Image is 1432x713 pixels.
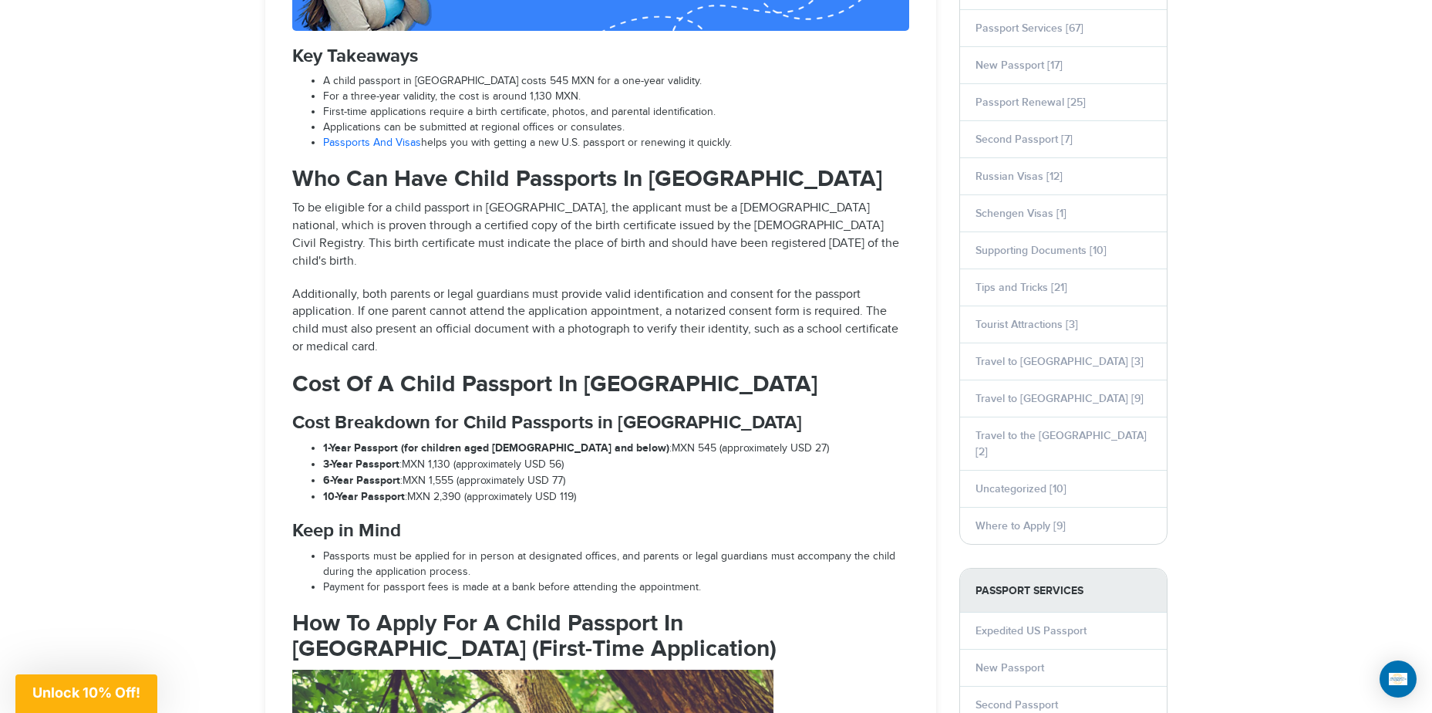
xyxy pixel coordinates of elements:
span: : [323,458,402,471]
a: Travel to the [GEOGRAPHIC_DATA] [2] [975,429,1147,458]
a: Travel to [GEOGRAPHIC_DATA] [9] [975,392,1144,405]
a: Schengen Visas [1] [975,207,1066,220]
span: First-time applications require a birth certificate, photos, and parental identification. [323,106,716,118]
a: Second Passport [975,698,1058,711]
a: Supporting Documents [10] [975,244,1107,257]
span: To be eligible for a child passport in [GEOGRAPHIC_DATA], the applicant must be a [DEMOGRAPHIC_DA... [292,201,899,269]
a: Passports And Visas [323,137,421,149]
span: Cost Of A Child Passport In [GEOGRAPHIC_DATA] [292,370,817,398]
span: How To Apply For A Child Passport In [GEOGRAPHIC_DATA] (First-Time Application) [292,610,777,663]
strong: 3-Year Passport [323,458,399,471]
span: : [323,491,407,503]
a: Where to Apply [9] [975,519,1066,532]
span: Additionally, both parents or legal guardians must provide valid identification and consent for t... [292,287,898,355]
span: Keep in Mind [292,519,401,542]
span: Payment for passport fees is made at a bank before attending the appointment. [323,581,701,593]
span: Who Can Have Child Passports In [GEOGRAPHIC_DATA] [292,165,882,193]
a: Tourist Attractions [3] [975,318,1078,331]
a: Expedited US Passport [975,624,1087,637]
span: A child passport in [GEOGRAPHIC_DATA] costs 545 MXN for a one-year validity. [323,75,702,87]
li: MXN 545 (approximately USD 27) [323,441,909,457]
a: Uncategorized [10] [975,482,1066,495]
li: MXN 2,390 (approximately USD 119) [323,489,909,505]
div: Unlock 10% Off! [15,674,157,713]
li: MXN 1,130 (approximately USD 56) [323,457,909,473]
strong: 6-Year Passport [323,474,400,487]
strong: 1-Year Passport (for children aged [DEMOGRAPHIC_DATA] and below) [323,441,669,454]
span: Unlock 10% Off! [32,684,140,701]
a: New Passport [17] [975,59,1063,72]
strong: 10-Year Passport [323,490,405,503]
a: Passport Services [67] [975,22,1083,35]
a: Russian Visas [12] [975,170,1063,183]
span: For a three-year validity, the cost is around 1,130 MXN. [323,90,581,103]
a: Passport Renewal [25] [975,96,1086,109]
span: Applications can be submitted at regional offices or consulates. [323,121,625,133]
a: Second Passport [7] [975,133,1073,146]
a: New Passport [975,661,1044,674]
span: Cost Breakdown for Child Passports in [GEOGRAPHIC_DATA] [292,411,802,434]
span: Key Takeaways [292,45,418,67]
span: : [323,475,403,487]
div: Open Intercom Messenger [1380,661,1417,698]
span: Passports must be applied for in person at designated offices, and parents or legal guardians mus... [323,550,895,578]
strong: PASSPORT SERVICES [960,569,1167,613]
li: helps you with getting a new U.S. passport or renewing it quickly. [323,136,909,151]
li: MXN 1,555 (approximately USD 77) [323,473,909,489]
span: : [323,442,672,454]
a: Tips and Tricks [21] [975,281,1067,294]
a: Travel to [GEOGRAPHIC_DATA] [3] [975,355,1144,368]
